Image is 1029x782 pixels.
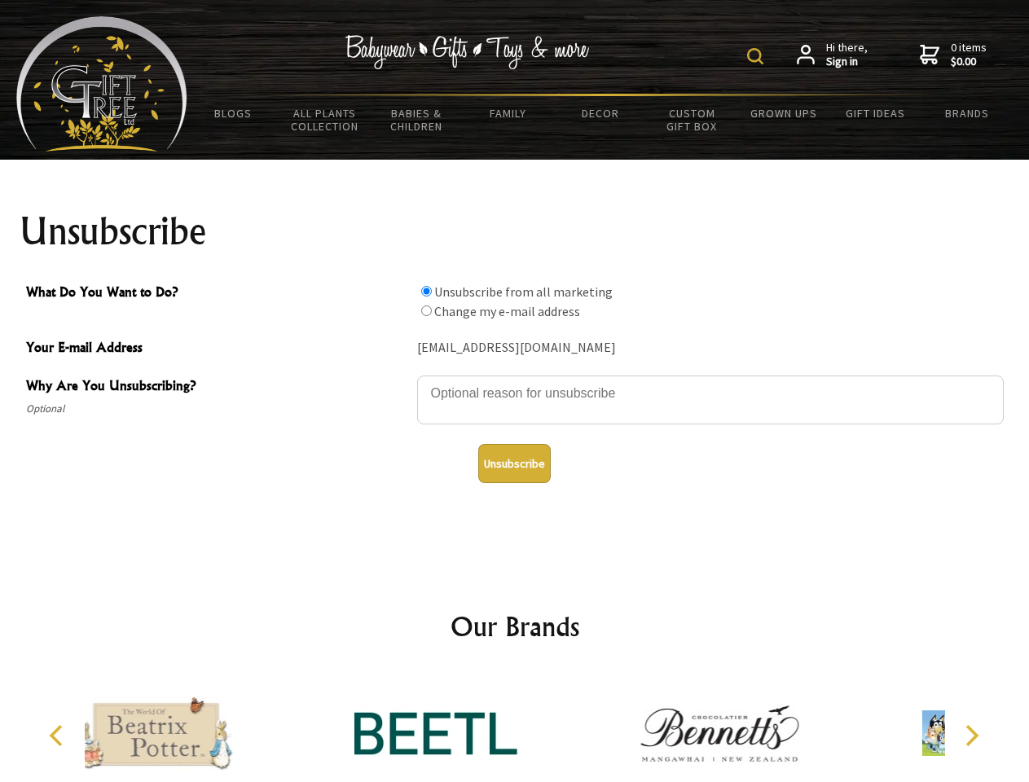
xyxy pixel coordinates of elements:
[41,718,77,753] button: Previous
[26,337,409,361] span: Your E-mail Address
[953,718,989,753] button: Next
[26,282,409,305] span: What Do You Want to Do?
[829,96,921,130] a: Gift Ideas
[16,16,187,152] img: Babyware - Gifts - Toys and more...
[646,96,738,143] a: Custom Gift Box
[463,96,555,130] a: Family
[554,96,646,130] a: Decor
[951,55,987,69] strong: $0.00
[826,41,868,69] span: Hi there,
[371,96,463,143] a: Babies & Children
[187,96,279,130] a: BLOGS
[747,48,763,64] img: product search
[737,96,829,130] a: Grown Ups
[26,376,409,399] span: Why Are You Unsubscribing?
[279,96,372,143] a: All Plants Collection
[478,444,551,483] button: Unsubscribe
[920,41,987,69] a: 0 items$0.00
[797,41,868,69] a: Hi there,Sign in
[826,55,868,69] strong: Sign in
[33,607,997,646] h2: Our Brands
[421,286,432,297] input: What Do You Want to Do?
[417,336,1004,361] div: [EMAIL_ADDRESS][DOMAIN_NAME]
[434,303,580,319] label: Change my e-mail address
[345,35,590,69] img: Babywear - Gifts - Toys & more
[434,283,613,300] label: Unsubscribe from all marketing
[20,212,1010,251] h1: Unsubscribe
[417,376,1004,424] textarea: Why Are You Unsubscribing?
[921,96,1014,130] a: Brands
[421,305,432,316] input: What Do You Want to Do?
[951,40,987,69] span: 0 items
[26,399,409,419] span: Optional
